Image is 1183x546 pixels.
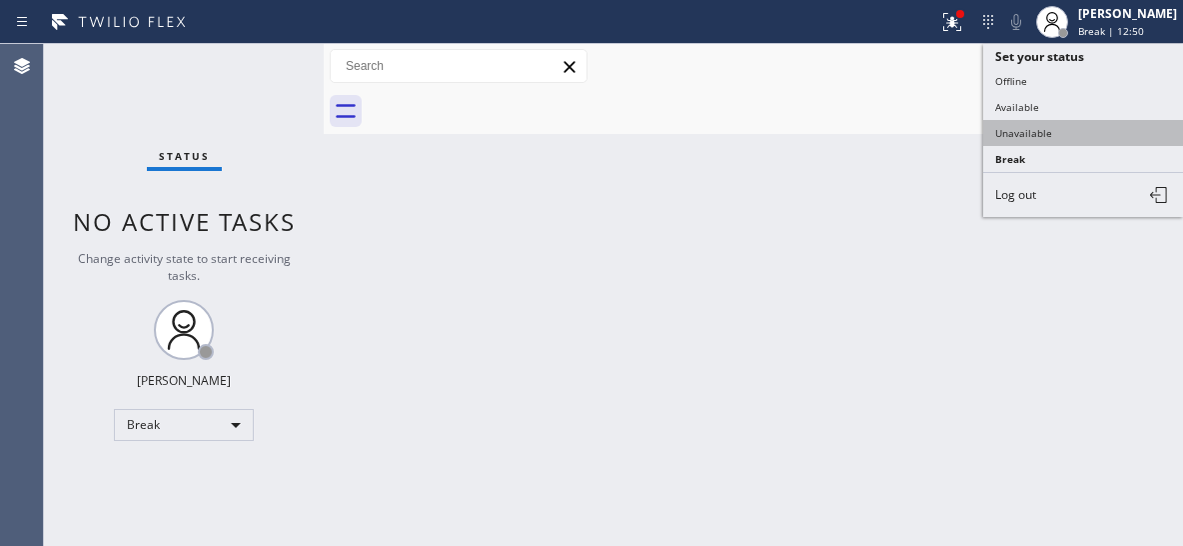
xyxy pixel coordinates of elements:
span: No active tasks [73,205,296,238]
button: Mute [1002,8,1030,36]
span: Status [159,149,210,163]
div: [PERSON_NAME] [1078,5,1177,22]
div: Break [114,409,254,441]
span: Break | 12:50 [1078,24,1144,38]
input: Search [331,50,587,82]
div: [PERSON_NAME] [137,372,231,389]
span: Change activity state to start receiving tasks. [78,250,291,284]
